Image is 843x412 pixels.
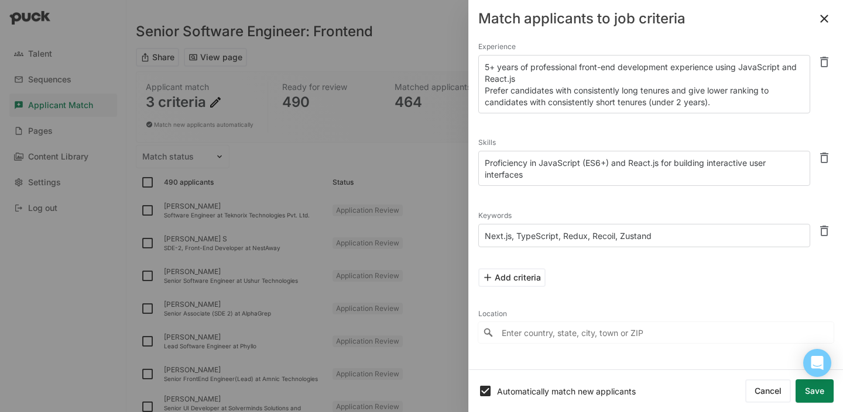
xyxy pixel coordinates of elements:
div: Location [478,306,834,322]
textarea: 5+ years of professional front-end development experience using JavaScript and React.js Prefer ca... [478,55,810,113]
div: Experience [478,39,810,55]
div: Match applicants to job criteria [478,12,686,26]
button: Save [796,379,834,403]
div: Skills [478,134,810,151]
textarea: Proficiency in JavaScript (ES6+) and React.js for building interactive user interfaces [478,151,810,186]
div: Open Intercom Messenger [803,349,831,377]
div: Automatically match new applicants [497,386,745,396]
div: Keywords [478,207,810,224]
input: Enter country, state, city, town or ZIP [478,322,834,343]
button: Cancel [745,379,791,403]
button: Add criteria [478,268,546,287]
textarea: Next.js, TypeScript, Redux, Recoil, Zustand [478,224,810,247]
